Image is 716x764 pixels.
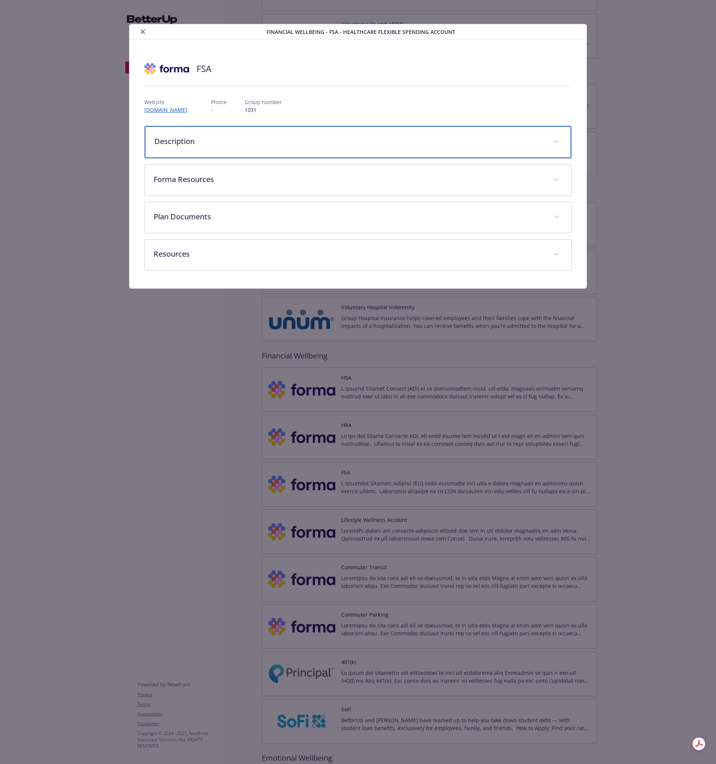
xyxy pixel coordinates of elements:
div: Description [145,126,572,158]
p: Website [144,98,193,106]
div: details for plan Financial Wellbeing - FSA - Healthcare Flexible Spending Account [72,24,644,289]
span: Financial Wellbeing - FSA - Healthcare Flexible Spending Account [267,28,455,36]
div: Resources [145,239,572,270]
p: Plan Documents [154,211,545,222]
p: - [211,106,227,114]
p: Forma Resources [154,174,545,185]
p: Group number [245,98,282,106]
div: Forma Resources [145,165,572,195]
p: Description [154,136,544,147]
img: Forma, Inc. [144,57,189,80]
h2: FSA [197,62,211,75]
p: Resources [154,248,545,260]
a: [DOMAIN_NAME] [144,106,193,113]
p: 1031 [245,106,282,114]
p: Phone [211,98,227,106]
button: close [138,27,147,36]
div: Plan Documents [145,202,572,233]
